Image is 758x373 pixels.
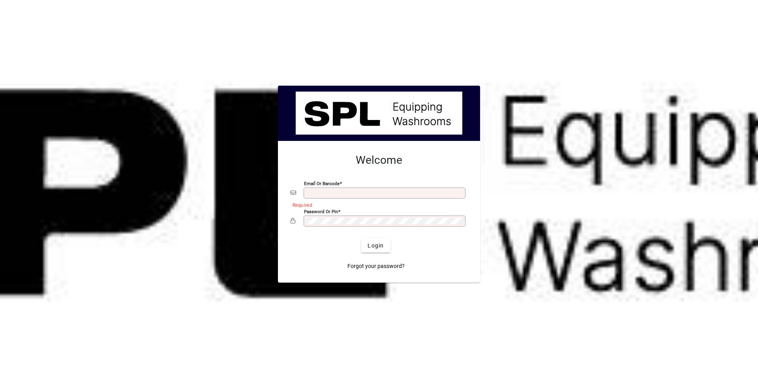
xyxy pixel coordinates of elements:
[347,262,405,270] span: Forgot your password?
[304,209,338,214] mat-label: Password or Pin
[368,242,384,250] span: Login
[361,238,390,253] button: Login
[293,201,461,209] mat-error: Required
[291,154,467,167] h2: Welcome
[344,259,408,273] a: Forgot your password?
[304,181,340,186] mat-label: Email or Barcode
